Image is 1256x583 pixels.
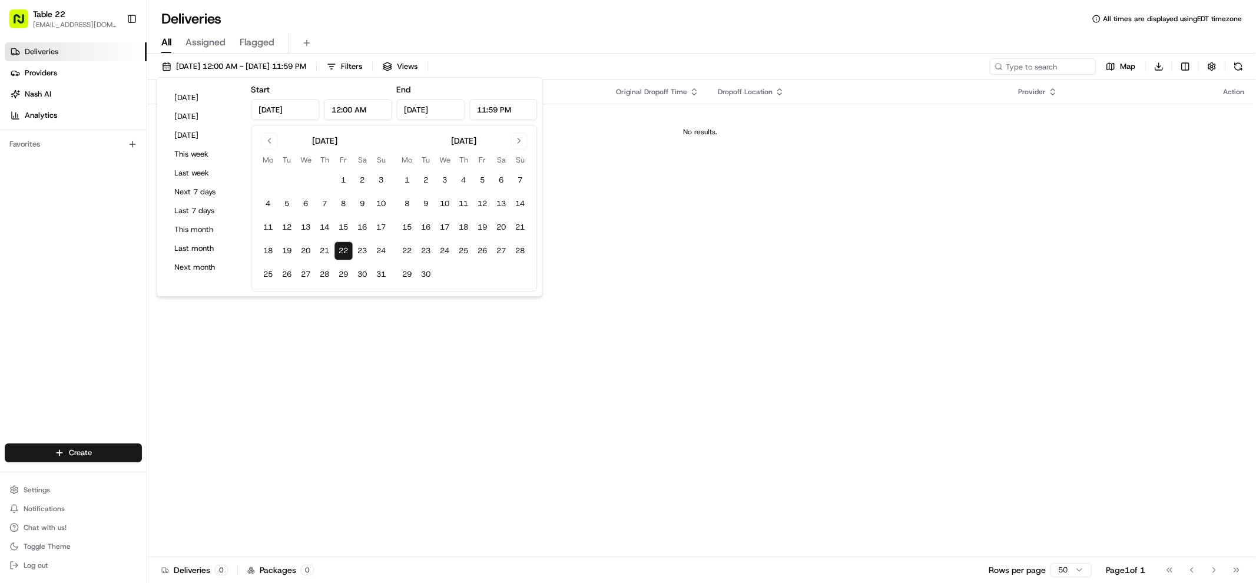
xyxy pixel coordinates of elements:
[24,523,67,532] span: Chat with us!
[24,485,50,495] span: Settings
[104,183,128,192] span: [DATE]
[5,106,147,125] a: Analytics
[455,194,473,213] button: 11
[1018,87,1046,97] span: Provider
[259,154,278,166] th: Monday
[316,218,334,237] button: 14
[316,154,334,166] th: Thursday
[455,171,473,190] button: 4
[53,112,193,124] div: Start new chat
[37,183,95,192] span: [PERSON_NAME]
[169,127,240,144] button: [DATE]
[1120,61,1135,72] span: Map
[353,218,372,237] button: 16
[398,154,417,166] th: Monday
[398,218,417,237] button: 15
[200,116,214,130] button: Start new chat
[24,263,90,275] span: Knowledge Base
[161,35,171,49] span: All
[718,87,773,97] span: Dropoff Location
[25,110,57,121] span: Analytics
[215,565,228,575] div: 0
[316,265,334,284] button: 28
[5,5,122,33] button: Table 22[EMAIL_ADDRESS][DOMAIN_NAME]
[469,99,538,120] input: Time
[5,482,142,498] button: Settings
[278,265,297,284] button: 26
[511,218,530,237] button: 21
[398,194,417,213] button: 8
[169,240,240,257] button: Last month
[1106,564,1145,576] div: Page 1 of 1
[117,292,142,301] span: Pylon
[5,443,142,462] button: Create
[169,165,240,181] button: Last week
[492,171,511,190] button: 6
[341,61,362,72] span: Filters
[436,171,455,190] button: 3
[33,8,65,20] span: Table 22
[322,58,367,75] button: Filters
[278,154,297,166] th: Tuesday
[297,218,316,237] button: 13
[251,84,270,95] label: Start
[12,171,31,190] img: Masood Aslam
[261,132,278,149] button: Go to previous month
[353,241,372,260] button: 23
[372,218,391,237] button: 17
[157,58,311,75] button: [DATE] 12:00 AM - [DATE] 11:59 PM
[183,151,214,165] button: See all
[278,194,297,213] button: 5
[259,194,278,213] button: 4
[12,203,31,222] img: Angelique Valdez
[324,99,392,120] input: Time
[297,241,316,260] button: 20
[251,99,320,120] input: Date
[5,64,147,82] a: Providers
[278,218,297,237] button: 12
[492,194,511,213] button: 13
[397,99,465,120] input: Date
[169,203,240,219] button: Last 7 days
[372,194,391,213] button: 10
[33,20,117,29] button: [EMAIL_ADDRESS][DOMAIN_NAME]
[492,241,511,260] button: 27
[111,263,189,275] span: API Documentation
[152,127,1249,137] div: No results.
[5,519,142,536] button: Chat with us!
[334,154,353,166] th: Friday
[397,61,417,72] span: Views
[5,135,142,154] div: Favorites
[301,565,314,575] div: 0
[377,58,423,75] button: Views
[169,146,240,163] button: This week
[98,183,102,192] span: •
[12,264,21,274] div: 📗
[312,135,337,147] div: [DATE]
[169,259,240,276] button: Next month
[436,194,455,213] button: 10
[417,218,436,237] button: 16
[990,58,1096,75] input: Type to search
[1103,14,1242,24] span: All times are displayed using EDT timezone
[185,35,226,49] span: Assigned
[511,171,530,190] button: 7
[372,171,391,190] button: 3
[5,501,142,517] button: Notifications
[240,35,274,49] span: Flagged
[247,564,314,576] div: Packages
[334,241,353,260] button: 22
[259,265,278,284] button: 25
[278,241,297,260] button: 19
[417,154,436,166] th: Tuesday
[436,154,455,166] th: Wednesday
[1101,58,1141,75] button: Map
[169,221,240,238] button: This month
[25,47,58,57] span: Deliveries
[989,564,1046,576] p: Rows per page
[372,265,391,284] button: 31
[259,218,278,237] button: 11
[353,154,372,166] th: Saturday
[417,241,436,260] button: 23
[334,265,353,284] button: 29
